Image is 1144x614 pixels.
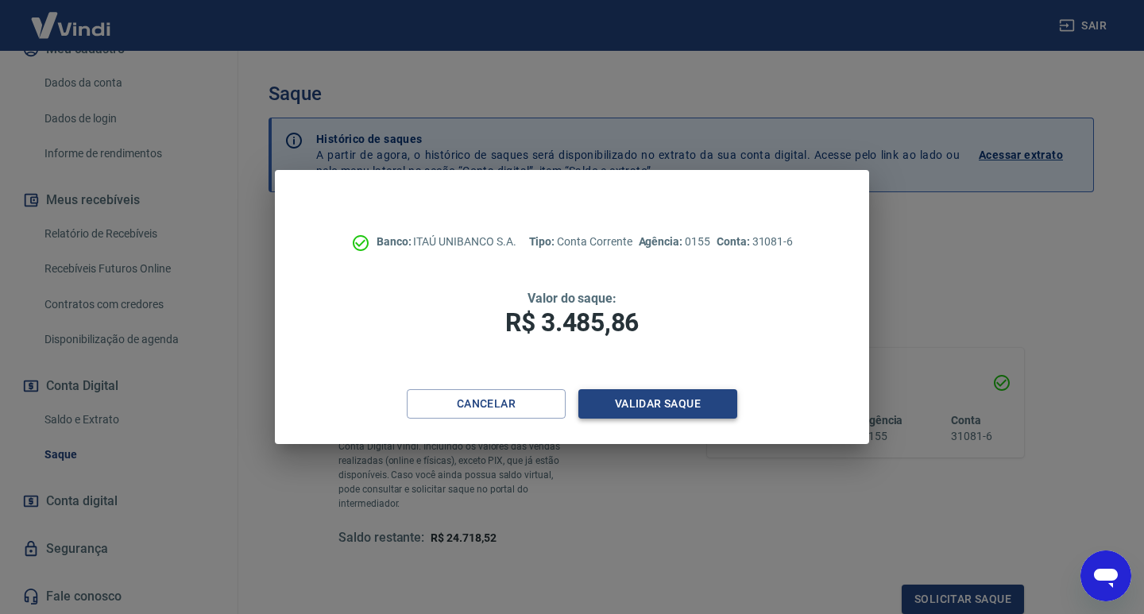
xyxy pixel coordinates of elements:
span: Banco: [377,235,414,248]
span: R$ 3.485,86 [505,307,639,338]
button: Cancelar [407,389,566,419]
span: Valor do saque: [528,291,616,306]
p: 0155 [639,234,710,250]
p: 31081-6 [717,234,793,250]
span: Tipo: [529,235,558,248]
p: ITAÚ UNIBANCO S.A. [377,234,516,250]
p: Conta Corrente [529,234,632,250]
button: Validar saque [578,389,737,419]
span: Conta: [717,235,752,248]
iframe: Botão para abrir a janela de mensagens [1080,550,1131,601]
span: Agência: [639,235,686,248]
